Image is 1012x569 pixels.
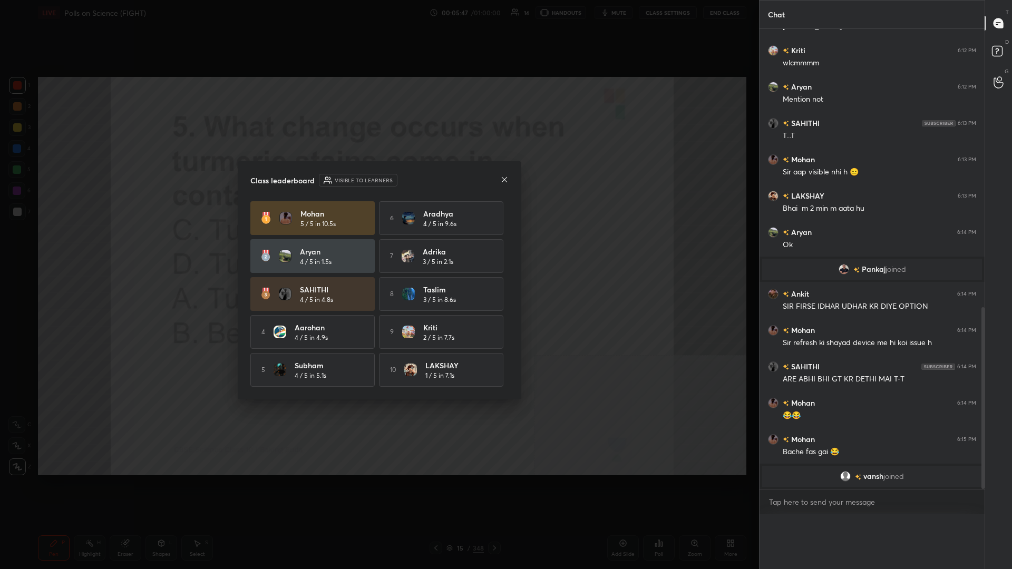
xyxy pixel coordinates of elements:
[789,117,820,129] h6: SAHITHI
[789,81,812,92] h6: Aryan
[1005,67,1009,75] p: G
[783,374,976,385] div: ARE ABHI BHI GT KR DETHI MAI T-T
[783,203,976,214] div: Bhai m 2 min m aata hu
[768,325,779,336] img: 6b0fccd259fa47c383fc0b844a333e12.jpg
[855,474,861,480] img: no-rating-badge.077c3623.svg
[300,208,366,219] h4: Mohan
[279,212,292,224] img: 6b0fccd259fa47c383fc0b844a333e12.jpg
[768,398,779,408] img: 6b0fccd259fa47c383fc0b844a333e12.jpg
[402,212,415,224] img: d9301b5bbb234118ae0fd0eaec6fc38b.jpg
[957,291,976,297] div: 6:14 PM
[300,284,365,295] h4: SAHITHI
[789,325,815,336] h6: Mohan
[768,289,779,299] img: d852b2e9e7f14060886b20679a33e111.jpg
[423,322,489,333] h4: Kriti
[768,434,779,445] img: 6b0fccd259fa47c383fc0b844a333e12.jpg
[789,45,805,56] h6: Kriti
[425,360,491,371] h4: LAKSHAY
[885,265,906,273] span: joined
[957,436,976,443] div: 6:15 PM
[423,295,456,305] h5: 3 / 5 in 8.6s
[768,154,779,165] img: 6b0fccd259fa47c383fc0b844a333e12.jpg
[789,288,809,299] h6: Ankit
[783,121,789,126] img: no-rating-badge.077c3623.svg
[783,400,789,406] img: no-rating-badge.077c3623.svg
[958,47,976,54] div: 6:12 PM
[423,333,454,342] h5: 2 / 5 in 7.7s
[423,219,456,229] h5: 4 / 5 in 9.6s
[295,333,328,342] h5: 4 / 5 in 4.9s
[789,190,824,201] h6: LAKSHAY
[783,447,976,457] div: Bache fas gai 😂
[295,371,326,380] h5: 4 / 5 in 5.1s
[783,240,976,250] div: Ok
[261,288,270,300] img: rank-3.169bc593.svg
[783,48,789,54] img: no-rating-badge.077c3623.svg
[261,250,270,262] img: rank-2.3a33aca6.svg
[783,437,789,443] img: no-rating-badge.077c3623.svg
[390,327,394,337] h5: 9
[250,175,315,186] h4: Class leaderboard
[783,167,976,178] div: Sir aap visible nhi h 😑
[768,227,779,238] img: 89d8f221524a4748a19f0222a3480e4f.jpg
[404,364,417,376] img: dba6bff8ba5b4f69883d8f6513a766b8.jpg
[957,364,976,370] div: 6:14 PM
[922,120,956,126] img: 4P8fHbbgJtejmAAAAAElFTkSuQmCC
[423,284,489,295] h4: Taslim
[390,213,394,223] h5: 6
[783,364,789,370] img: no-rating-badge.077c3623.svg
[957,229,976,236] div: 6:14 PM
[783,291,789,297] img: no-rating-badge.077c3623.svg
[1005,38,1009,46] p: D
[958,193,976,199] div: 6:13 PM
[783,94,976,105] div: Mention not
[261,365,265,375] h5: 5
[840,471,851,482] img: default.png
[958,156,976,163] div: 6:13 PM
[295,360,360,371] h4: Subham
[402,326,415,338] img: cbe43a4beecc466bb6eb95ab0da6df8b.jpg
[783,338,976,348] div: Sir refresh ki shayad device me hi koi issue h
[300,219,336,229] h5: 5 / 5 in 10.5s
[783,157,789,163] img: no-rating-badge.077c3623.svg
[783,410,976,421] div: 😂😂
[300,295,333,305] h5: 4 / 5 in 4.8s
[274,326,286,338] img: b9c7932017e64385a0acfbb2980e4f50.jpg
[789,227,812,238] h6: Aryan
[261,212,271,224] img: rank-1.ed6cb560.svg
[390,365,396,375] h5: 10
[768,191,779,201] img: dba6bff8ba5b4f69883d8f6513a766b8.jpg
[783,84,789,90] img: no-rating-badge.077c3623.svg
[300,246,365,257] h4: Aryan
[335,176,393,184] h6: Visible to learners
[274,364,286,376] img: eadc6549bf9545fa9c6668cc73bfb86a.jpg
[783,230,789,236] img: no-rating-badge.077c3623.svg
[839,264,849,274] img: 047d5ebf10de454d889cb9504391d643.jpg
[789,397,815,408] h6: Mohan
[783,301,976,312] div: SIR FIRSE IDHAR UDHAR KR DIYE OPTION
[958,120,976,126] div: 6:13 PM
[862,265,885,273] span: Pankaj
[783,131,976,141] div: T...T
[768,361,779,372] img: 960b4211d8e54a90904661351b3556a6.jpg
[279,288,291,300] img: 960b4211d8e54a90904661351b3556a6.jpg
[883,472,904,480] span: joined
[760,1,793,28] p: Chat
[789,154,815,165] h6: Mohan
[768,118,779,129] img: 960b4211d8e54a90904661351b3556a6.jpg
[957,327,976,333] div: 6:14 PM
[921,364,955,370] img: 4P8fHbbgJtejmAAAAAElFTkSuQmCC
[390,251,393,261] h5: 7
[957,400,976,406] div: 6:14 PM
[423,208,489,219] h4: Aradhya
[390,289,394,299] h5: 8
[768,45,779,56] img: cbe43a4beecc466bb6eb95ab0da6df8b.jpg
[958,84,976,90] div: 6:12 PM
[783,328,789,333] img: no-rating-badge.077c3623.svg
[783,58,976,68] div: wlcmmmm
[295,322,360,333] h4: Aarohan
[423,257,453,267] h5: 3 / 5 in 2.1s
[760,29,985,489] div: grid
[783,193,789,199] img: no-rating-badge.077c3623.svg
[402,288,415,300] img: 2611757c5c8946658a25c693b98cc485.jpg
